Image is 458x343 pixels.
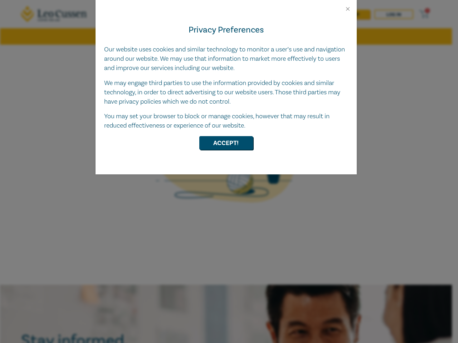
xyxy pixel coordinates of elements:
p: Our website uses cookies and similar technology to monitor a user’s use and navigation around our... [104,45,348,73]
button: Close [345,6,351,12]
button: Accept! [199,136,253,150]
h4: Privacy Preferences [104,24,348,36]
p: You may set your browser to block or manage cookies, however that may result in reduced effective... [104,112,348,130]
p: We may engage third parties to use the information provided by cookies and similar technology, in... [104,79,348,106]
